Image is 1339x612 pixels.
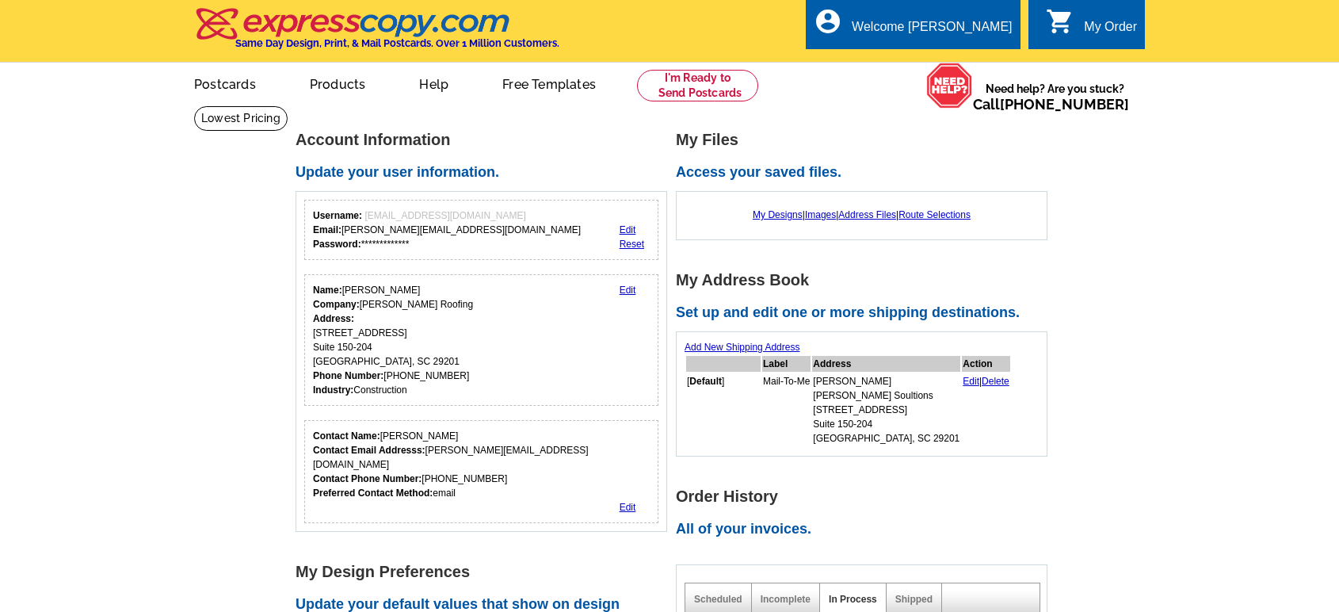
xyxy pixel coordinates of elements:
a: Postcards [169,64,281,101]
h1: My Address Book [676,272,1056,289]
a: Edit [963,376,979,387]
span: Need help? Are you stuck? [973,81,1137,113]
a: Edit [620,502,636,513]
a: My Designs [753,209,803,220]
a: Edit [620,224,636,235]
strong: Phone Number: [313,370,383,381]
h1: Order History [676,488,1056,505]
td: [PERSON_NAME] [PERSON_NAME] Soultions [STREET_ADDRESS] Suite 150-204 [GEOGRAPHIC_DATA], SC 29201 [812,373,960,446]
a: shopping_cart My Order [1046,17,1137,37]
a: Help [394,64,474,101]
div: My Order [1084,20,1137,42]
i: account_circle [814,7,842,36]
a: Scheduled [694,594,742,605]
div: Welcome [PERSON_NAME] [852,20,1012,42]
strong: Industry: [313,384,353,396]
img: help [926,63,973,109]
div: Your personal details. [304,274,658,406]
h1: My Files [676,132,1056,148]
strong: Email: [313,224,341,235]
a: Reset [620,239,644,250]
strong: Address: [313,313,354,324]
strong: Preferred Contact Method: [313,488,433,499]
strong: Contact Phone Number: [313,473,422,484]
div: [PERSON_NAME] [PERSON_NAME][EMAIL_ADDRESS][DOMAIN_NAME] [PHONE_NUMBER] email [313,429,650,500]
a: Images [805,209,836,220]
div: Who should we contact regarding order issues? [304,420,658,523]
a: Products [284,64,391,101]
h2: Update your user information. [296,164,676,182]
strong: Username: [313,210,362,221]
h2: All of your invoices. [676,521,1056,538]
strong: Contact Name: [313,430,380,442]
a: Shipped [895,594,933,605]
strong: Company: [313,299,360,310]
h1: Account Information [296,132,676,148]
a: Route Selections [898,209,971,220]
strong: Contact Email Addresss: [313,445,425,456]
td: Mail-To-Me [762,373,811,446]
td: [ ] [686,373,761,446]
div: [PERSON_NAME] [PERSON_NAME] Roofing [STREET_ADDRESS] Suite 150-204 [GEOGRAPHIC_DATA], SC 29201 [P... [313,283,473,397]
a: Same Day Design, Print, & Mail Postcards. Over 1 Million Customers. [194,19,559,49]
a: Free Templates [477,64,621,101]
th: Action [962,356,1010,372]
h2: Access your saved files. [676,164,1056,182]
a: Edit [620,285,636,296]
a: [PHONE_NUMBER] [1000,96,1129,113]
strong: Password: [313,239,361,250]
a: Delete [982,376,1009,387]
td: | [962,373,1010,446]
div: Your login information. [304,200,658,260]
a: Incomplete [761,594,811,605]
a: In Process [829,594,877,605]
div: | | | [685,200,1039,230]
h1: My Design Preferences [296,564,676,580]
a: Add New Shipping Address [685,342,799,353]
th: Address [812,356,960,372]
strong: Name: [313,285,342,296]
th: Label [762,356,811,372]
h2: Set up and edit one or more shipping destinations. [676,304,1056,322]
span: [EMAIL_ADDRESS][DOMAIN_NAME] [364,210,525,221]
h4: Same Day Design, Print, & Mail Postcards. Over 1 Million Customers. [235,37,559,49]
span: Call [973,96,1129,113]
b: Default [689,376,722,387]
a: Address Files [838,209,896,220]
i: shopping_cart [1046,7,1074,36]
